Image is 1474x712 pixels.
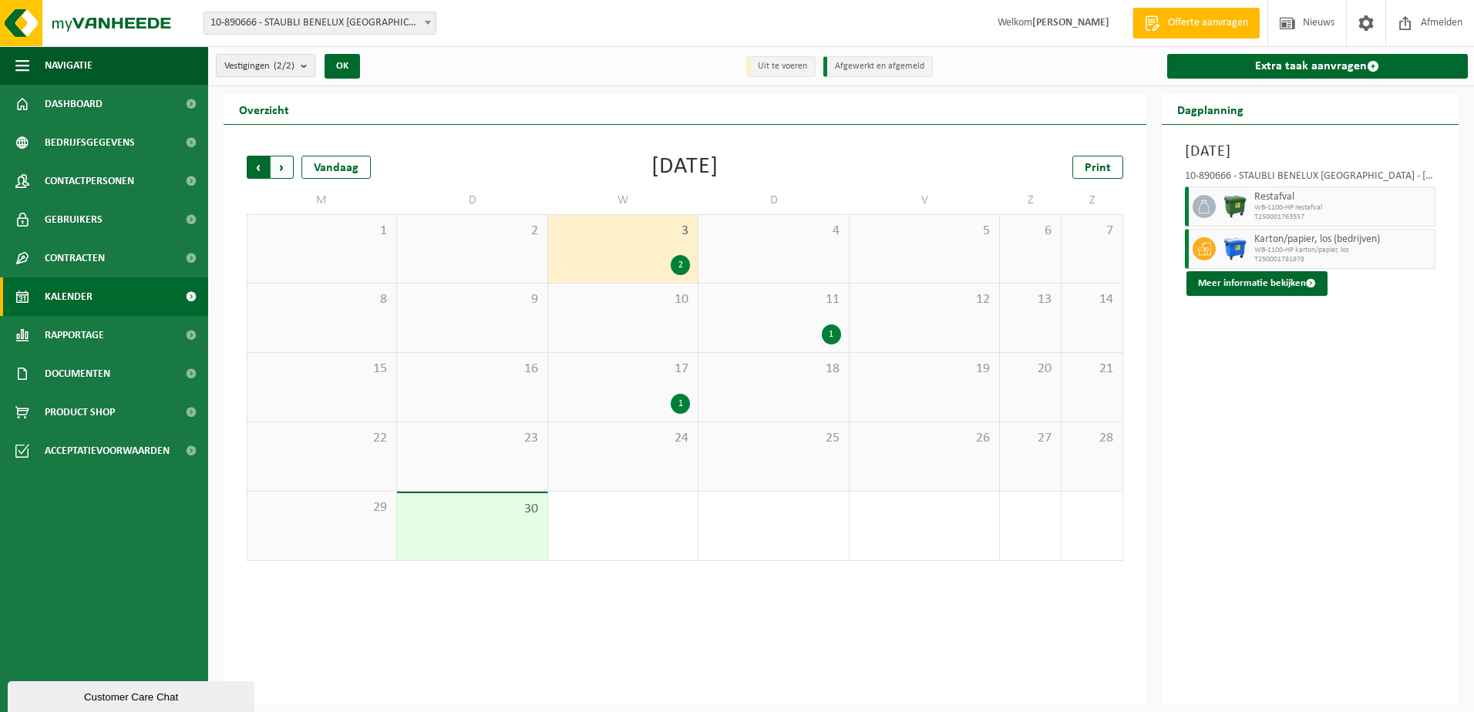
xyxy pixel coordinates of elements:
[1254,203,1432,213] span: WB-1100-HP restafval
[1254,255,1432,264] span: T250001781978
[1069,223,1115,240] span: 7
[822,324,841,344] div: 1
[1186,271,1328,296] button: Meer informatie bekijken
[325,54,360,79] button: OK
[405,430,539,447] span: 23
[548,186,698,214] td: W
[1069,430,1115,447] span: 28
[247,156,270,179] span: Vorige
[706,223,840,240] span: 4
[224,55,294,78] span: Vestigingen
[1132,8,1260,39] a: Offerte aanvragen
[1223,195,1247,218] img: WB-1100-HPE-GN-01
[301,156,371,179] div: Vandaag
[556,291,690,308] span: 10
[1000,186,1062,214] td: Z
[1069,361,1115,378] span: 21
[8,678,257,712] iframe: chat widget
[204,12,436,35] span: 10-890666 - STAUBLI BENELUX NV - KORTRIJK
[1254,191,1432,203] span: Restafval
[857,291,991,308] span: 12
[1032,17,1109,29] strong: [PERSON_NAME]
[651,156,718,179] div: [DATE]
[45,85,103,123] span: Dashboard
[45,277,93,316] span: Kalender
[1254,213,1432,222] span: T250001763557
[397,186,547,214] td: D
[405,361,539,378] span: 16
[706,430,840,447] span: 25
[271,156,294,179] span: Volgende
[45,46,93,85] span: Navigatie
[1164,15,1252,31] span: Offerte aanvragen
[857,223,991,240] span: 5
[216,54,315,77] button: Vestigingen(2/2)
[405,223,539,240] span: 2
[45,200,103,239] span: Gebruikers
[255,223,389,240] span: 1
[1085,162,1111,174] span: Print
[405,501,539,518] span: 30
[405,291,539,308] span: 9
[556,361,690,378] span: 17
[45,393,115,432] span: Product Shop
[1062,186,1123,214] td: Z
[274,61,294,71] count: (2/2)
[706,291,840,308] span: 11
[1167,54,1469,79] a: Extra taak aanvragen
[204,12,436,34] span: 10-890666 - STAUBLI BENELUX NV - KORTRIJK
[671,255,690,275] div: 2
[857,361,991,378] span: 19
[857,430,991,447] span: 26
[1008,223,1053,240] span: 6
[746,56,816,77] li: Uit te voeren
[255,499,389,516] span: 29
[224,94,305,124] h2: Overzicht
[1008,430,1053,447] span: 27
[1254,233,1432,246] span: Karton/papier, los (bedrijven)
[1185,140,1436,163] h3: [DATE]
[255,430,389,447] span: 22
[255,361,389,378] span: 15
[1069,291,1115,308] span: 14
[1008,291,1053,308] span: 13
[1223,237,1247,260] img: WB-1100-HPE-BE-01
[1162,94,1259,124] h2: Dagplanning
[45,162,134,200] span: Contactpersonen
[556,223,690,240] span: 3
[671,394,690,414] div: 1
[1072,156,1123,179] a: Print
[45,354,110,393] span: Documenten
[556,430,690,447] span: 24
[823,56,933,77] li: Afgewerkt en afgemeld
[1008,361,1053,378] span: 20
[45,316,104,354] span: Rapportage
[706,361,840,378] span: 18
[1185,171,1436,186] div: 10-890666 - STAUBLI BENELUX [GEOGRAPHIC_DATA] - [GEOGRAPHIC_DATA]
[45,432,170,470] span: Acceptatievoorwaarden
[45,123,135,162] span: Bedrijfsgegevens
[247,186,397,214] td: M
[850,186,1000,214] td: V
[255,291,389,308] span: 8
[45,239,105,277] span: Contracten
[698,186,849,214] td: D
[1254,246,1432,255] span: WB-1100-HP karton/papier, los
